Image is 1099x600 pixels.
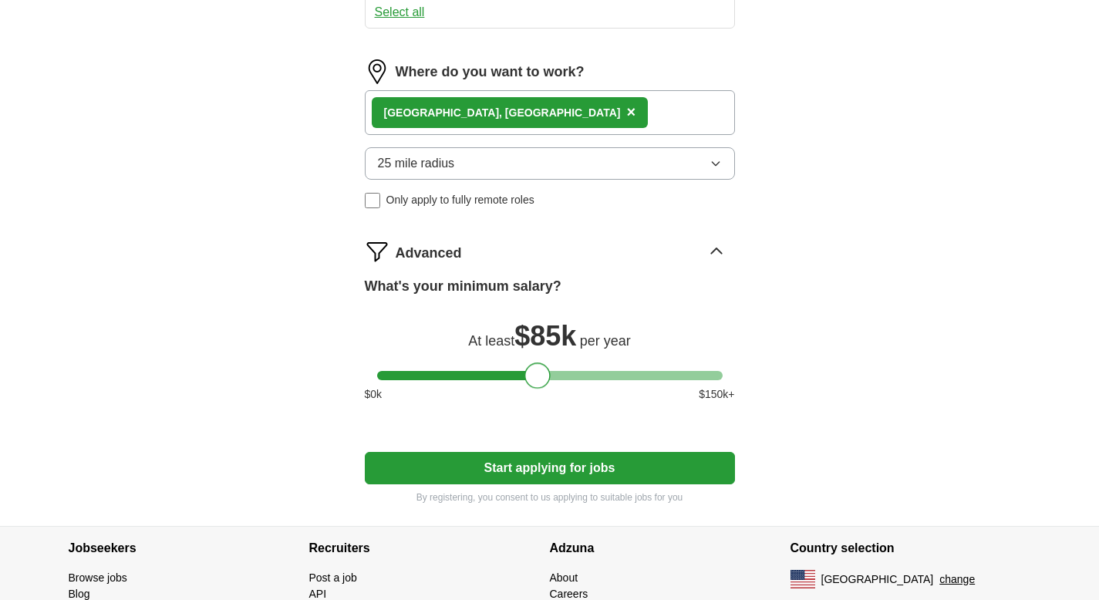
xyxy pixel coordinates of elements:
[939,571,975,588] button: change
[365,452,735,484] button: Start applying for jobs
[699,386,734,403] span: $ 150 k+
[580,333,631,349] span: per year
[550,588,588,600] a: Careers
[309,588,327,600] a: API
[396,62,585,83] label: Where do you want to work?
[365,276,561,297] label: What's your minimum salary?
[791,527,1031,570] h4: Country selection
[375,3,425,22] button: Select all
[378,154,455,173] span: 25 mile radius
[791,570,815,588] img: US flag
[514,320,576,352] span: $ 85k
[365,490,735,504] p: By registering, you consent to us applying to suitable jobs for you
[69,571,127,584] a: Browse jobs
[386,192,534,208] span: Only apply to fully remote roles
[550,571,578,584] a: About
[396,243,462,264] span: Advanced
[365,386,383,403] span: $ 0 k
[365,59,389,84] img: location.png
[365,193,380,208] input: Only apply to fully remote roles
[365,239,389,264] img: filter
[821,571,934,588] span: [GEOGRAPHIC_DATA]
[309,571,357,584] a: Post a job
[468,333,514,349] span: At least
[626,101,635,124] button: ×
[365,147,735,180] button: 25 mile radius
[626,103,635,120] span: ×
[384,105,621,121] div: [GEOGRAPHIC_DATA], [GEOGRAPHIC_DATA]
[69,588,90,600] a: Blog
